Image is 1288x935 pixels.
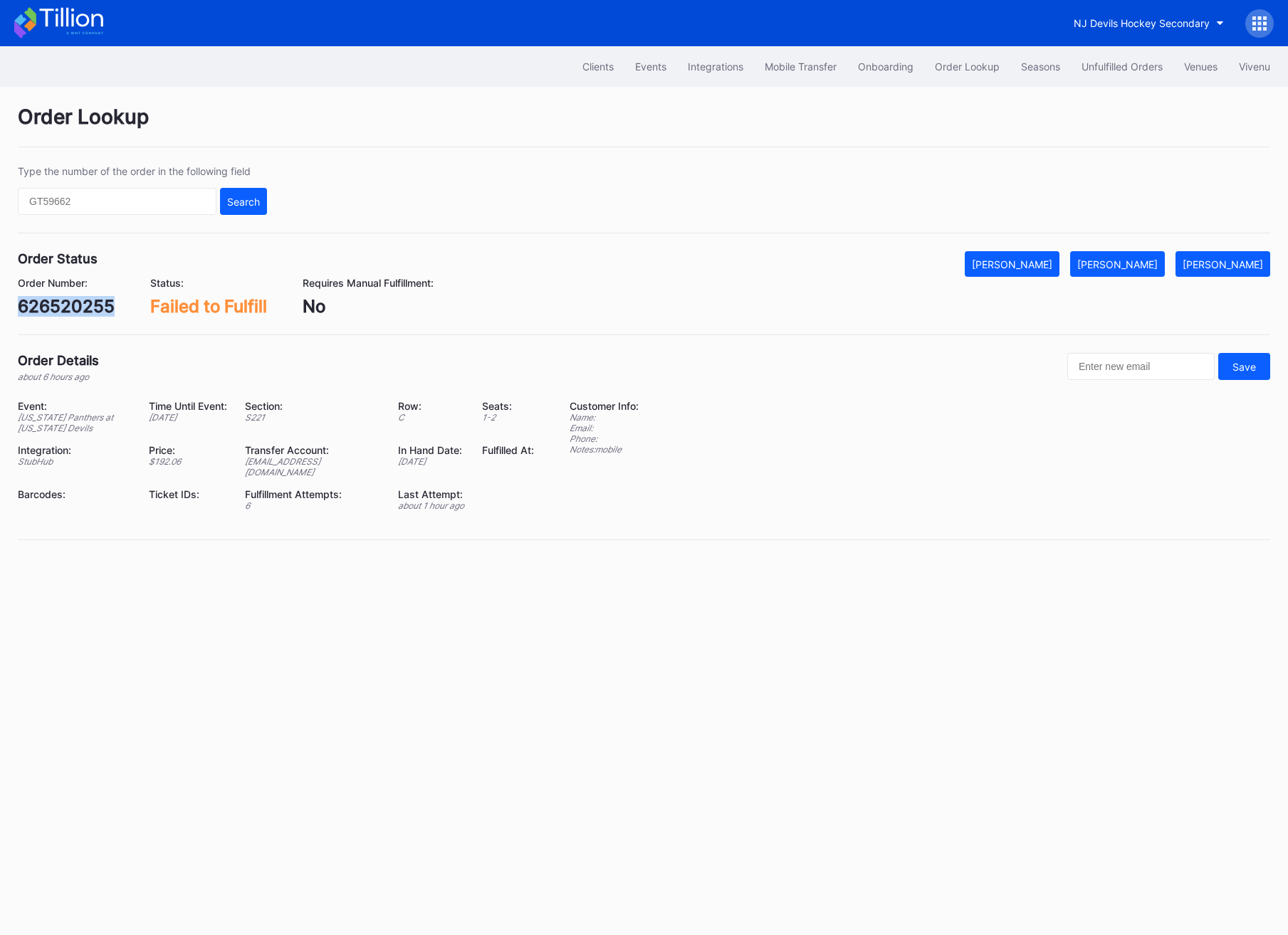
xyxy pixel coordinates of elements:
[245,412,380,423] div: S221
[149,456,227,467] div: $ 192.06
[1228,53,1281,80] button: Vivenu
[149,412,227,423] div: [DATE]
[570,444,639,455] div: Notes: mobile
[1074,17,1210,29] div: NJ Devils Hockey Secondary
[220,188,267,215] button: Search
[398,412,464,423] div: C
[1173,53,1228,80] button: Venues
[18,296,115,317] div: 626520255
[149,400,227,412] div: Time Until Event:
[1184,60,1218,73] div: Venues
[398,456,464,467] div: [DATE]
[688,60,743,73] div: Integrations
[482,400,534,412] div: Seats:
[245,500,380,511] div: 6
[482,412,534,423] div: 1 - 2
[18,277,115,289] div: Order Number:
[570,423,639,433] div: Email:
[765,60,837,73] div: Mobile Transfer
[18,400,131,412] div: Event:
[1218,353,1270,380] button: Save
[398,488,464,500] div: Last Attempt:
[398,500,464,511] div: about 1 hour ago
[1021,60,1060,73] div: Seasons
[150,296,267,317] div: Failed to Fulfill
[18,353,99,368] div: Order Details
[1082,60,1163,73] div: Unfulfilled Orders
[18,456,131,467] div: StubHub
[1070,251,1165,277] button: [PERSON_NAME]
[1239,60,1270,73] div: Vivenu
[635,60,666,73] div: Events
[965,251,1059,277] button: [PERSON_NAME]
[972,258,1052,270] div: [PERSON_NAME]
[245,456,380,477] div: [EMAIL_ADDRESS][DOMAIN_NAME]
[1176,251,1270,277] button: [PERSON_NAME]
[1063,10,1235,36] button: NJ Devils Hockey Secondary
[303,296,434,317] div: No
[858,60,913,73] div: Onboarding
[149,488,227,500] div: Ticket IDs:
[18,412,131,433] div: [US_STATE] Panthers at [US_STATE] Devils
[754,53,847,80] button: Mobile Transfer
[1010,53,1071,80] button: Seasons
[150,277,267,289] div: Status:
[303,277,434,289] div: Requires Manual Fulfillment:
[227,196,260,208] div: Search
[924,53,1010,80] button: Order Lookup
[245,400,380,412] div: Section:
[1183,258,1263,270] div: [PERSON_NAME]
[18,488,131,500] div: Barcodes:
[245,488,380,500] div: Fulfillment Attempts:
[149,444,227,456] div: Price:
[1067,353,1215,380] input: Enter new email
[245,444,380,456] div: Transfer Account:
[1077,258,1158,270] div: [PERSON_NAME]
[18,251,98,266] div: Order Status
[570,412,639,423] div: Name:
[398,444,464,456] div: In Hand Date:
[482,444,534,456] div: Fulfilled At:
[18,371,99,382] div: about 6 hours ago
[398,400,464,412] div: Row:
[1232,361,1256,373] div: Save
[935,60,1000,73] div: Order Lookup
[18,444,131,456] div: Integration:
[572,53,624,80] button: Clients
[18,165,267,177] div: Type the number of the order in the following field
[570,400,639,412] div: Customer Info:
[624,53,677,80] button: Events
[847,53,924,80] button: Onboarding
[570,433,639,444] div: Phone:
[582,60,614,73] div: Clients
[18,188,216,215] input: GT59662
[677,53,754,80] button: Integrations
[18,105,1270,147] div: Order Lookup
[1071,53,1173,80] button: Unfulfilled Orders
